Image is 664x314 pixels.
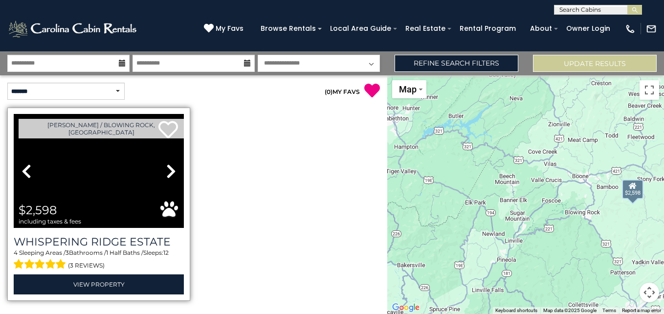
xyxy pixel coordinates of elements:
[66,249,69,256] span: 3
[525,21,557,36] a: About
[7,19,139,39] img: White-1-2.png
[640,80,659,100] button: Toggle fullscreen view
[163,249,169,256] span: 12
[543,308,597,313] span: Map data ©2025 Google
[14,235,184,248] a: Whispering Ridge Estate
[533,55,657,72] button: Update Results
[14,248,184,272] div: Sleeping Areas / Bathrooms / Sleeps:
[19,218,81,224] span: including taxes & fees
[390,301,422,314] a: Open this area in Google Maps (opens a new window)
[14,249,18,256] span: 4
[216,23,243,34] span: My Favs
[256,21,321,36] a: Browse Rentals
[625,23,636,34] img: phone-regular-white.png
[204,23,246,34] a: My Favs
[19,203,57,217] span: $2,598
[327,88,331,95] span: 0
[622,179,643,199] div: $2,598
[400,21,450,36] a: Real Estate
[646,23,657,34] img: mail-regular-white.png
[395,55,518,72] a: Refine Search Filters
[68,259,105,272] span: (3 reviews)
[19,119,184,138] a: [PERSON_NAME] / Blowing Rock, [GEOGRAPHIC_DATA]
[561,21,615,36] a: Owner Login
[390,301,422,314] img: Google
[455,21,521,36] a: Rental Program
[325,88,332,95] span: ( )
[106,249,143,256] span: 1 Half Baths /
[325,21,396,36] a: Local Area Guide
[392,80,426,98] button: Change map style
[495,307,537,314] button: Keyboard shortcuts
[14,274,184,294] a: View Property
[640,283,659,302] button: Map camera controls
[602,308,616,313] a: Terms (opens in new tab)
[399,84,417,94] span: Map
[325,88,360,95] a: (0)MY FAVS
[622,308,661,313] a: Report a map error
